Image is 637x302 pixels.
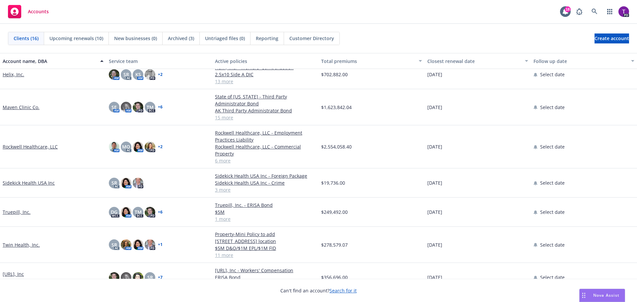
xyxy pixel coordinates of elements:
span: $249,492.00 [321,209,348,215]
img: photo [133,239,143,250]
a: Rockwell Healthcare, LLC - Employment Practices Liability [215,129,316,143]
span: $356,696.00 [321,274,348,281]
a: + 2 [158,73,163,77]
button: Closest renewal date [425,53,531,69]
img: photo [133,142,143,152]
a: Accounts [5,2,51,21]
span: Accounts [28,9,49,14]
a: Helix, Inc. [3,71,24,78]
img: photo [109,69,119,80]
img: photo [618,6,629,17]
span: [DATE] [427,241,442,248]
span: [DATE] [427,104,442,111]
img: photo [133,272,143,283]
span: Untriaged files (0) [205,35,245,42]
a: 15 more [215,114,316,121]
img: photo [145,207,155,217]
a: Sidekick Health USA Inc - Crime [215,179,316,186]
span: Select date [540,143,565,150]
span: Viz [3,277,9,284]
a: 6 more [215,157,316,164]
a: [URL], Inc [3,271,24,277]
span: [DATE] [427,209,442,215]
div: Total premiums [321,58,415,65]
a: 3 more [215,186,316,193]
img: photo [121,239,131,250]
a: ERISA Bond [215,274,316,281]
span: TM [147,104,154,111]
span: DG [111,209,117,215]
a: [URL], Inc - Workers' Compensation [215,267,316,274]
span: SR [123,71,129,78]
span: MQ [122,143,130,150]
div: Active policies [215,58,316,65]
span: [DATE] [427,71,442,78]
a: Truepill, Inc. [3,209,31,215]
span: [DATE] [427,274,442,281]
a: Sidekick Health USA Inc - Foreign Package [215,172,316,179]
a: Twin Health, Inc. [3,241,40,248]
a: + 2 [158,145,163,149]
span: Nova Assist [593,292,619,298]
span: SR [111,179,117,186]
a: + 6 [158,210,163,214]
a: + 6 [158,105,163,109]
a: Switch app [603,5,616,18]
a: 11 more [215,252,316,259]
a: Sidekick Health USA Inc [3,179,55,186]
button: Total premiums [318,53,425,69]
span: $702,882.00 [321,71,348,78]
span: Select date [540,209,565,215]
span: KS [135,71,141,78]
a: 2.5x10 Side A DIC [215,71,316,78]
span: Customer Directory [289,35,334,42]
img: photo [109,272,119,283]
a: 13 more [215,78,316,85]
a: Maven Clinic Co. [3,104,39,111]
span: Select date [540,104,565,111]
img: photo [145,239,155,250]
img: photo [109,142,119,152]
div: Drag to move [580,289,588,302]
a: $5M D&O/$1M EPL/$1M FID [215,245,316,252]
span: $1,623,842.04 [321,104,352,111]
img: photo [121,102,131,112]
span: Create account [595,32,629,45]
div: Account name, DBA [3,58,96,65]
span: Can't find an account? [280,287,357,294]
img: photo [133,178,143,188]
span: Archived (3) [168,35,194,42]
a: Truepill, Inc. - ERISA Bond [215,202,316,209]
span: Upcoming renewals (10) [49,35,103,42]
span: [DATE] [427,179,442,186]
div: 18 [565,6,571,12]
span: Select date [540,274,565,281]
span: SE [111,104,117,111]
a: Search [588,5,601,18]
span: TM [135,209,142,215]
a: Search for it [329,287,357,294]
button: Follow up date [531,53,637,69]
div: Service team [109,58,210,65]
img: photo [145,142,155,152]
span: SR [147,274,153,281]
span: [DATE] [427,143,442,150]
a: + 1 [158,243,163,247]
a: + 7 [158,275,163,279]
a: Report a Bug [573,5,586,18]
button: Nova Assist [579,289,625,302]
a: Create account [595,33,629,43]
button: Service team [106,53,212,69]
img: photo [145,69,155,80]
span: Clients (16) [14,35,38,42]
a: Rockwell Healthcare, LLC - Commercial Property [215,143,316,157]
span: New businesses (0) [114,35,157,42]
img: photo [121,178,131,188]
span: Select date [540,71,565,78]
img: photo [121,272,131,283]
